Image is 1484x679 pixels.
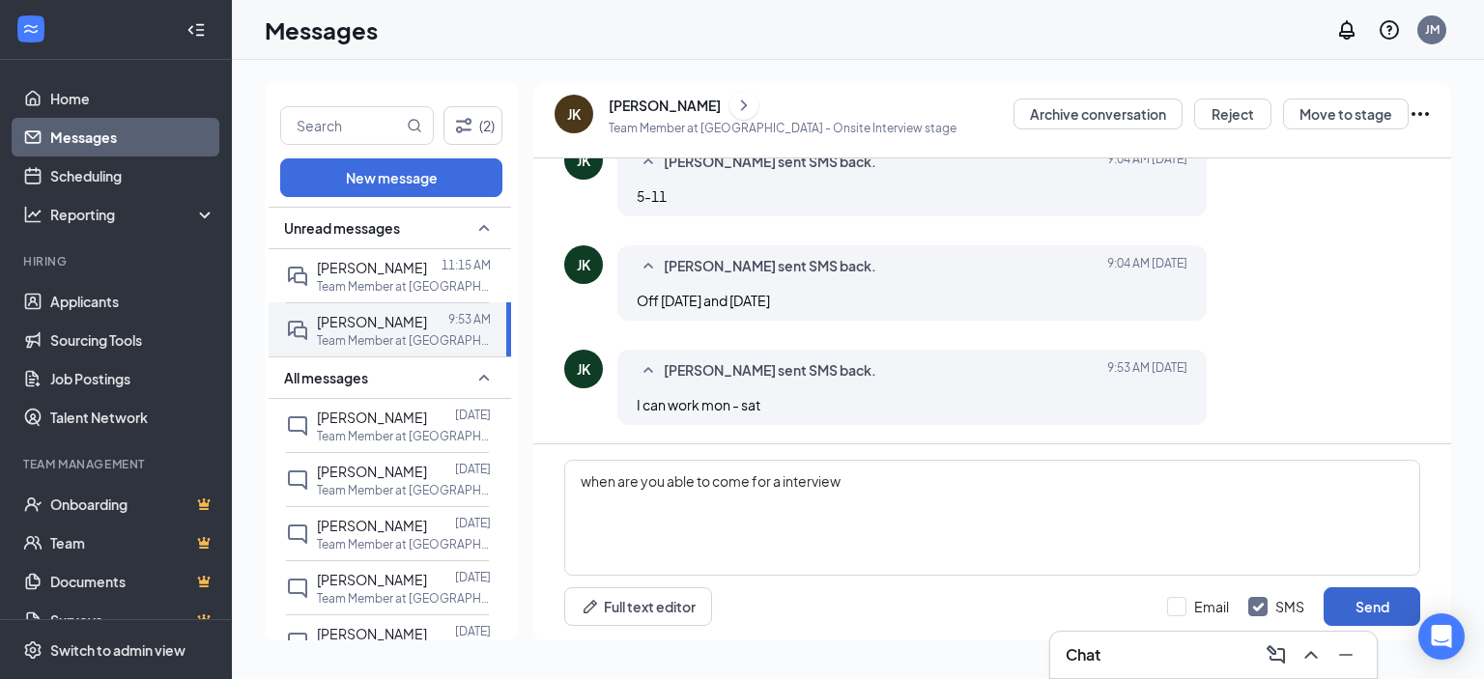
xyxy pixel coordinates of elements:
button: Filter (2) [443,106,502,145]
svg: Analysis [23,205,43,224]
p: Team Member at [GEOGRAPHIC_DATA] [317,482,491,498]
svg: ChevronUp [1299,643,1323,666]
span: [PERSON_NAME] sent SMS back. [664,151,876,174]
a: SurveysCrown [50,601,215,639]
span: [PERSON_NAME] sent SMS back. [664,255,876,278]
span: [PERSON_NAME] [317,625,427,642]
svg: Ellipses [1409,102,1432,126]
span: [PERSON_NAME] [317,409,427,426]
span: [PERSON_NAME] [317,463,427,480]
div: Hiring [23,253,212,269]
div: JM [1425,21,1440,38]
p: [DATE] [455,515,491,531]
a: TeamCrown [50,523,215,562]
a: Home [50,79,215,118]
p: Team Member at [GEOGRAPHIC_DATA] [317,590,491,607]
svg: SmallChevronUp [637,359,660,382]
a: Talent Network [50,398,215,437]
svg: Pen [581,597,600,616]
p: Team Member at [GEOGRAPHIC_DATA] - Onsite Interview stage [609,120,956,136]
h3: Chat [1066,644,1100,665]
p: Team Member at [GEOGRAPHIC_DATA] [317,332,491,349]
svg: ChatInactive [286,523,309,546]
button: Full text editorPen [564,587,712,626]
span: Off [DATE] and [DATE] [637,292,770,309]
div: Switch to admin view [50,640,185,660]
span: [PERSON_NAME] [317,571,427,588]
button: Minimize [1330,639,1361,670]
svg: QuestionInfo [1378,18,1401,42]
svg: ChatInactive [286,577,309,600]
span: [DATE] 9:04 AM [1107,151,1187,174]
a: Scheduling [50,156,215,195]
p: Team Member at [GEOGRAPHIC_DATA] [317,278,491,295]
svg: DoubleChat [286,265,309,288]
button: Move to stage [1283,99,1409,129]
svg: Minimize [1334,643,1357,666]
span: [DATE] 9:53 AM [1107,359,1187,382]
a: Applicants [50,282,215,321]
div: JK [577,151,590,170]
span: [PERSON_NAME] [317,313,427,330]
span: 5-11 [637,187,667,205]
p: [DATE] [455,461,491,477]
div: JK [567,104,581,124]
span: Unread messages [284,218,400,238]
svg: ChevronRight [734,94,754,117]
p: [DATE] [455,407,491,423]
svg: SmallChevronUp [637,255,660,278]
svg: MagnifyingGlass [407,118,422,133]
svg: ChatInactive [286,414,309,438]
button: New message [280,158,502,197]
a: Sourcing Tools [50,321,215,359]
svg: SmallChevronUp [637,151,660,174]
div: [PERSON_NAME] [609,96,721,115]
div: JK [577,255,590,274]
a: Job Postings [50,359,215,398]
svg: Filter [452,114,475,137]
p: 11:15 AM [442,257,491,273]
button: Reject [1194,99,1271,129]
button: ChevronUp [1296,639,1327,670]
div: JK [577,359,590,379]
svg: DoubleChat [286,319,309,342]
svg: Settings [23,640,43,660]
svg: Collapse [186,20,206,40]
div: Open Intercom Messenger [1418,613,1465,660]
p: [DATE] [455,569,491,585]
input: Search [281,107,403,144]
svg: ComposeMessage [1265,643,1288,666]
svg: WorkstreamLogo [21,19,41,39]
span: I can work mon - sat [637,396,760,413]
span: [PERSON_NAME] sent SMS back. [664,359,876,382]
svg: SmallChevronUp [472,216,496,240]
textarea: when are you able to come for a interview [564,460,1420,576]
svg: Notifications [1335,18,1358,42]
button: ChevronRight [729,91,758,120]
p: [DATE] [455,623,491,639]
span: [PERSON_NAME] [317,517,427,534]
a: Messages [50,118,215,156]
button: ComposeMessage [1261,639,1292,670]
h1: Messages [265,14,378,46]
p: Team Member at [GEOGRAPHIC_DATA] [317,536,491,552]
span: All messages [284,368,368,387]
span: [PERSON_NAME] [317,259,427,276]
span: [DATE] 9:04 AM [1107,255,1187,278]
p: 9:53 AM [448,311,491,327]
a: OnboardingCrown [50,485,215,523]
a: DocumentsCrown [50,562,215,601]
button: Archive conversation [1013,99,1183,129]
div: Reporting [50,205,216,224]
svg: SmallChevronUp [472,366,496,389]
p: Team Member at [GEOGRAPHIC_DATA] [317,428,491,444]
div: Team Management [23,456,212,472]
svg: ChatInactive [286,631,309,654]
svg: ChatInactive [286,468,309,492]
button: Send [1324,587,1420,626]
